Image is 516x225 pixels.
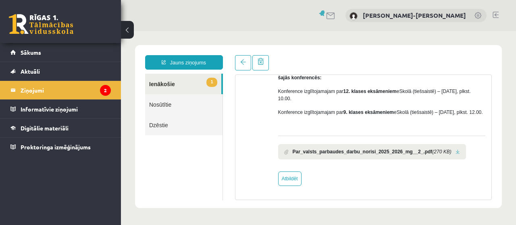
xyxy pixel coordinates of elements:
[21,124,69,132] span: Digitālie materiāli
[157,58,350,70] span: Konference izglītojamajam par eSkolā (tiešsaistē) – [DATE], plkst. 10.00.
[10,100,111,118] a: Informatīvie ziņojumi
[10,81,111,99] a: Ziņojumi2
[9,14,73,34] a: Rīgas 1. Tālmācības vidusskola
[24,84,102,104] a: Dzēstie
[10,119,111,137] a: Digitālie materiāli
[21,81,111,99] legend: Ziņojumi
[21,68,40,75] span: Aktuāli
[24,63,102,84] a: Nosūtītie
[10,43,111,62] a: Sākums
[172,117,312,124] b: Par_valsts_parbaudes_darbu_norisi_2025_2026_mg__2_.pdf
[24,24,102,39] a: Jauns ziņojums
[21,143,91,151] span: Proktoringa izmēģinājums
[100,85,111,96] i: 2
[10,62,111,81] a: Aktuāli
[157,78,362,84] span: Konference izglītojamajam par eSkolā (tiešsaistē) – [DATE], plkst. 12.00.
[85,47,96,56] span: 1
[223,58,276,63] b: 12. klases eksāmeniem
[363,11,466,19] a: [PERSON_NAME]-[PERSON_NAME]
[24,43,100,63] a: 1Ienākošie
[350,12,358,20] img: Ulla Zumente-Steele
[157,140,181,155] a: Atbildēt
[21,100,111,118] legend: Informatīvie ziņojumi
[311,117,330,124] i: (270 KB)
[21,49,41,56] span: Sākums
[10,138,111,156] a: Proktoringa izmēģinājums
[223,78,273,84] b: 9. klases eksāmeniem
